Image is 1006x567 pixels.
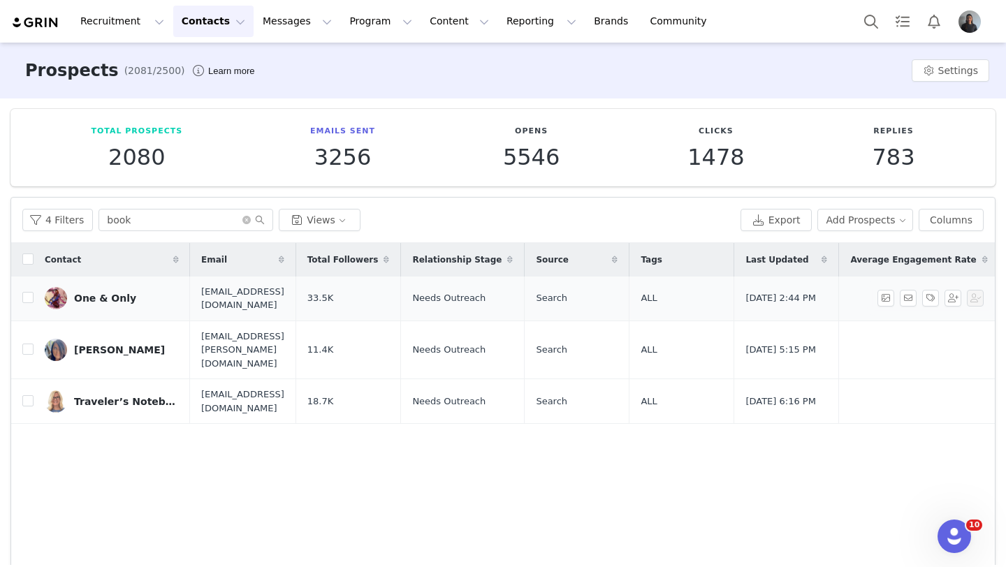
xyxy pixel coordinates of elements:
div: Traveler’s Notebooks, Project Kits, Stamps, Dies & More! [74,396,179,407]
span: Total Followers [307,253,379,266]
span: 18.7K [307,395,333,408]
div: One & Only [74,293,136,304]
p: 783 [872,145,914,170]
button: Add Prospects [817,209,914,231]
button: Contacts [173,6,254,37]
span: Average Engagement Rate [850,253,976,266]
h3: Prospects [25,58,119,83]
span: Send Email [900,290,922,307]
span: Search [536,343,567,357]
input: Search... [99,209,273,231]
span: (2081/2500) [124,64,185,78]
span: 11.4K [307,343,333,357]
span: Tags [641,253,662,266]
span: Needs Outreach [412,291,486,305]
button: Recruitment [72,6,173,37]
span: ALL [641,291,657,305]
span: Search [536,291,567,305]
p: Replies [872,126,914,138]
span: Needs Outreach [412,343,486,357]
img: c8b37b1e-a292-4197-8941-094360c772f5--s.jpg [45,287,67,309]
a: Brands [585,6,641,37]
div: [PERSON_NAME] [74,344,165,355]
button: Content [421,6,497,37]
p: 2080 [91,145,182,170]
a: [PERSON_NAME] [45,339,179,361]
p: 5546 [503,145,560,170]
span: 33.5K [307,291,333,305]
img: 1893dd70-9e22-4ded-a245-8d9ffe116d3b--s.jpg [45,390,67,413]
p: Clicks [687,126,744,138]
button: Reporting [498,6,585,37]
button: Settings [912,59,989,82]
button: Notifications [919,6,949,37]
button: Views [279,209,360,231]
img: grin logo [11,16,60,29]
span: [EMAIL_ADDRESS][PERSON_NAME][DOMAIN_NAME] [201,330,284,371]
span: Email [201,253,227,266]
button: Columns [919,209,984,231]
p: Emails Sent [310,126,375,138]
button: 4 Filters [22,209,93,231]
span: ALL [641,343,657,357]
p: Total Prospects [91,126,182,138]
span: Needs Outreach [412,395,486,408]
span: [DATE] 2:44 PM [745,291,815,305]
p: 3256 [310,145,375,170]
a: One & Only [45,287,179,309]
span: Source [536,253,569,266]
img: cc71b267-0b3b-423d-9dc1-36f1a1f1817e.png [958,10,981,33]
span: [DATE] 6:16 PM [745,395,815,408]
span: [DATE] 5:15 PM [745,343,815,357]
a: Tasks [887,6,918,37]
a: Traveler’s Notebooks, Project Kits, Stamps, Dies & More! [45,390,179,413]
i: icon: close-circle [242,216,251,224]
div: Tooltip anchor [205,64,257,78]
iframe: Intercom live chat [938,520,971,553]
p: Opens [503,126,560,138]
span: Last Updated [745,253,808,266]
img: bd910fb3-737f-4865-b612-2537593428ff--s.jpg [45,339,67,361]
button: Export [741,209,812,231]
button: Search [856,6,887,37]
p: 1478 [687,145,744,170]
span: Search [536,395,567,408]
button: Program [341,6,421,37]
span: Contact [45,253,81,266]
span: [EMAIL_ADDRESS][DOMAIN_NAME] [201,285,284,312]
span: Relationship Stage [412,253,502,266]
button: Messages [254,6,340,37]
button: Profile [950,10,995,33]
a: Community [642,6,722,37]
span: [EMAIL_ADDRESS][DOMAIN_NAME] [201,388,284,415]
span: ALL [641,395,657,408]
i: icon: search [255,215,265,225]
span: 10 [966,520,982,531]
